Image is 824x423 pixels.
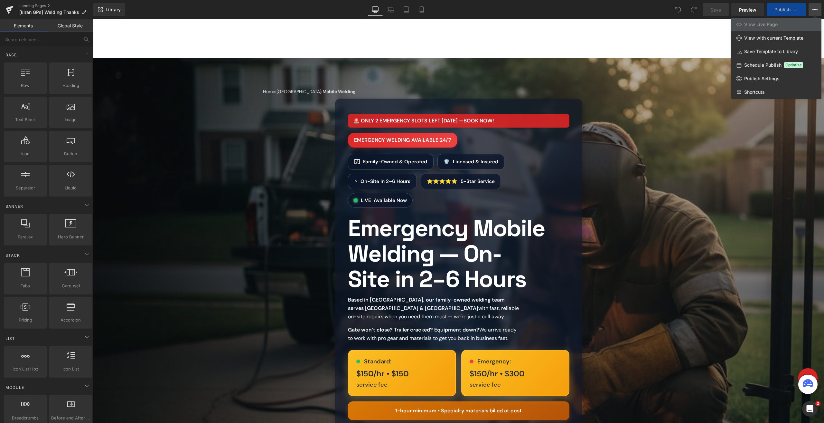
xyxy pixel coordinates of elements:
[351,139,357,146] span: 🛡️
[47,19,93,32] a: Global Style
[383,3,398,16] a: Laptop
[767,3,806,16] button: Publish
[739,6,756,13] span: Preview
[6,317,45,323] span: Pricing
[267,158,317,166] span: On-Site in 2–6 Hours
[784,62,803,68] span: Optimize
[271,338,298,347] span: Standard:
[268,177,314,185] span: LIVE Available Now
[398,3,414,16] a: Tablet
[802,401,818,417] iframe: Intercom live chat
[6,185,45,191] span: Separator
[6,415,45,421] span: Breadcrumbs
[51,415,90,421] span: Before and After Images
[106,7,121,13] span: Library
[334,158,364,166] span: ⭐⭐⭐⭐⭐
[809,3,821,16] button: View Live PageView with current TemplateSave Template to LibrarySchedule PublishOptimizePublish S...
[19,10,79,15] span: [kiran GPs] Welding Thanks
[744,62,782,68] span: Schedule Publish
[270,139,334,146] span: Family-Owned & Operated
[51,283,90,289] span: Carousel
[370,98,401,105] a: BOOK NOW!
[93,3,125,16] a: New Library
[255,276,476,301] p: with fast, reliable on-site repairs when you need them most — we’re just a call away.
[6,116,45,123] span: Text Block
[744,35,803,41] span: View with current Template
[384,338,418,347] span: Emergency:
[815,401,820,406] span: 2
[377,349,468,370] div: $150/hr • $300
[255,95,476,108] div: 🚨 ONLY 2 EMERGENCY SLOTS LEFT [DATE] —
[51,116,90,123] span: Image
[6,366,45,372] span: Icon List Hoz
[360,139,405,146] span: Licensed & Insured
[229,69,262,75] strong: Mobile Welding
[744,22,778,27] span: View Live Page
[263,361,295,369] span: service fee
[51,317,90,323] span: Accordion
[744,89,765,95] span: Shortcuts
[687,3,700,16] button: Redo
[368,158,402,166] span: 5-Star Service
[368,3,383,16] a: Desktop
[183,69,228,75] span: [GEOGRAPHIC_DATA]
[774,7,791,12] span: Publish
[261,158,265,166] span: ⚡
[255,113,365,128] span: EMERGENCY WELDING AVAILABLE 24/7
[19,3,93,8] a: Landing Pages
[5,52,17,58] span: Base
[51,82,90,89] span: Heading
[5,252,21,258] span: Stack
[255,196,476,273] h1: Emergency Mobile Welding — On-Site in 2–6 Hours
[705,349,725,368] a: Emergency call Nashville Metal Art
[672,3,685,16] button: Undo
[263,349,355,370] div: $150/hr • $150
[51,150,90,157] span: Button
[5,384,25,390] span: Module
[710,6,721,13] span: Save
[6,234,45,240] span: Parallax
[261,139,267,146] span: 👪
[51,185,90,191] span: Liquid
[51,234,90,240] span: Hero Banner
[170,69,561,75] nav: Breadcrumb
[414,3,429,16] a: Mobile
[6,283,45,289] span: Tabs
[170,69,182,75] span: Home
[377,361,408,369] span: service fee
[5,203,24,209] span: Banner
[744,76,780,82] span: Publish Settings
[5,335,16,341] span: List
[255,306,476,323] p: We arrive ready to work with pro gear and materials to get you back in business fast.
[744,49,798,54] span: Save Template to Library
[255,382,476,401] div: 1-hour minimum • Specialty materials billed at cost
[255,277,412,292] strong: Based in [GEOGRAPHIC_DATA], our family-owned welding team serves [GEOGRAPHIC_DATA] & [GEOGRAPHIC_...
[6,150,45,157] span: Icon
[51,366,90,372] span: Icon List
[731,3,764,16] a: Preview
[6,82,45,89] span: Row
[255,307,386,314] strong: Gate won’t close? Trailer cracked? Equipment down?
